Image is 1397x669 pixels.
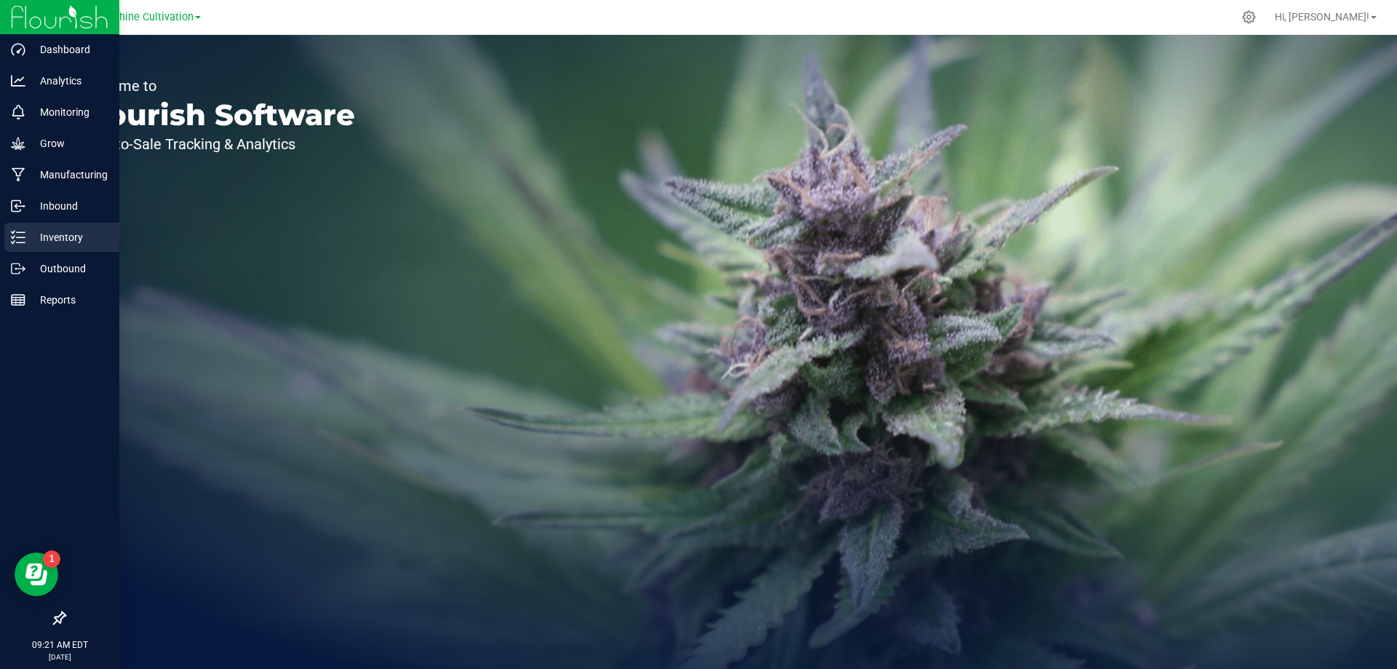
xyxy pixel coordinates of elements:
p: Inbound [25,197,113,215]
iframe: Resource center unread badge [43,550,60,568]
p: Inventory [25,229,113,246]
inline-svg: Inbound [11,199,25,213]
p: [DATE] [7,652,113,662]
div: Manage settings [1240,10,1258,24]
p: Analytics [25,72,113,90]
p: 09:21 AM EDT [7,638,113,652]
p: Reports [25,291,113,309]
p: Grow [25,135,113,152]
span: Sunshine Cultivation [96,11,194,23]
p: Manufacturing [25,166,113,183]
inline-svg: Analytics [11,74,25,88]
inline-svg: Manufacturing [11,167,25,182]
inline-svg: Monitoring [11,105,25,119]
inline-svg: Inventory [11,230,25,245]
inline-svg: Outbound [11,261,25,276]
p: Seed-to-Sale Tracking & Analytics [79,137,355,151]
p: Outbound [25,260,113,277]
p: Monitoring [25,103,113,121]
p: Dashboard [25,41,113,58]
p: Welcome to [79,79,355,93]
inline-svg: Grow [11,136,25,151]
p: Flourish Software [79,100,355,130]
inline-svg: Reports [11,293,25,307]
iframe: Resource center [15,553,58,596]
inline-svg: Dashboard [11,42,25,57]
span: Hi, [PERSON_NAME]! [1275,11,1369,23]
